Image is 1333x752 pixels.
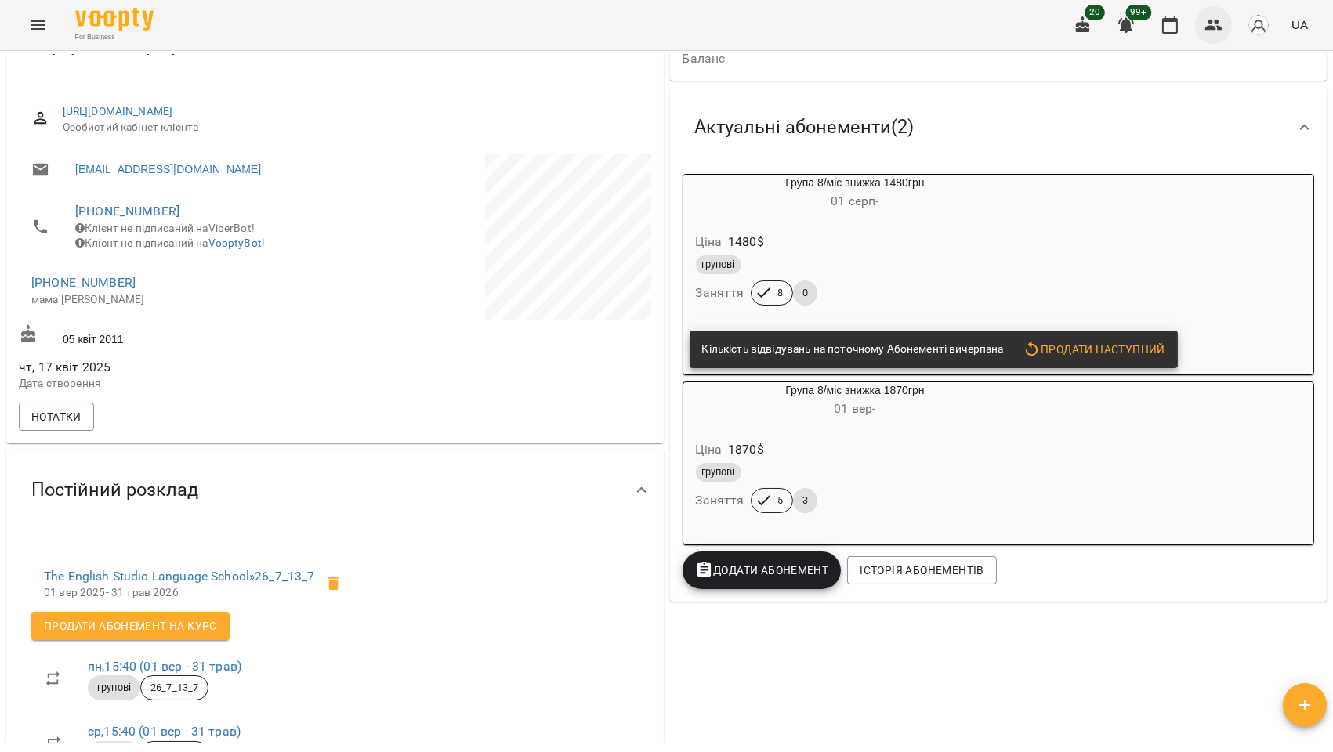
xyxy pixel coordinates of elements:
div: Група 8/міс знижка 1870грн [683,382,1027,420]
span: 01 серп - [831,193,878,208]
h6: Заняття [696,490,744,512]
span: 8 [768,286,792,300]
img: avatar_s.png [1248,14,1270,36]
p: 01 вер 2025 - 31 трав 2026 [44,585,315,601]
a: [EMAIL_ADDRESS][DOMAIN_NAME] [75,161,261,177]
div: 05 квіт 2011 [16,321,335,350]
span: UA [1291,16,1308,33]
span: групові [88,681,140,695]
span: 5 [768,493,792,508]
p: 1870 $ [728,440,764,459]
span: 26_7_13_7 [141,681,208,695]
p: Дата створення [19,376,331,392]
button: Menu [19,6,56,44]
span: чт, 17 квіт 2025 [19,358,331,377]
a: The English Studio Language School»26_7_13_7 [44,569,315,584]
span: групові [696,258,741,272]
span: Актуальні абонементи ( 2 ) [695,115,915,139]
span: 0 [793,286,817,300]
button: Додати Абонемент [683,551,842,589]
h6: Заняття [696,282,744,304]
button: Нотатки [19,403,94,431]
div: Постійний розклад [6,450,664,530]
div: Група 8/міс знижка 1480грн [683,175,1027,212]
span: For Business [75,32,154,42]
span: Продати абонемент на Курс [44,616,217,635]
a: ср,15:40 (01 вер - 31 трав) [88,724,241,739]
span: Історія абонементів [860,561,983,580]
span: Додати Абонемент [695,561,829,580]
div: 26_7_13_7 [140,675,208,700]
a: VooptyBot [208,237,262,249]
p: мама [PERSON_NAME] [31,292,319,308]
button: Історія абонементів [847,556,996,584]
a: пн,15:40 (01 вер - 31 трав) [88,659,241,674]
button: Група 8/міс знижка 1870грн01 вер- Ціна1870$груповіЗаняття53 [683,382,1027,532]
button: Група 8/міс знижка 1480грн01 серп- Ціна1480$груповіЗаняття80 [683,175,1027,324]
div: Кількість відвідувань на поточному Абонементі вичерпана [702,335,1004,363]
a: [URL][DOMAIN_NAME] [63,105,173,117]
span: Клієнт не підписаний на ViberBot! [75,222,255,234]
span: 99+ [1126,5,1152,20]
button: UA [1285,10,1314,39]
span: Клієнт не підписаний на ! [75,237,265,249]
span: групові [696,465,741,479]
span: 20 [1085,5,1105,20]
span: Продати наступний [1023,340,1165,359]
span: 3 [793,493,817,508]
a: [PHONE_NUMBER] [31,275,136,290]
button: Продати наступний [1016,335,1172,363]
span: Постійний розклад [31,478,198,502]
span: Видалити клієнта з групи 26_7_13_7 для курсу 26_7_13_7? [315,565,353,602]
span: Особистий кабінет клієнта [63,120,639,136]
span: 01 вер - [834,401,875,416]
p: 1480 $ [728,233,764,251]
span: Нотатки [31,407,82,426]
button: Продати абонемент на Курс [31,612,230,640]
img: Voopty Logo [75,8,154,31]
h6: Ціна [696,439,723,461]
a: [PHONE_NUMBER] [75,204,179,219]
span: Баланс [683,49,1166,68]
h6: Ціна [696,231,723,253]
div: Актуальні абонементи(2) [670,87,1328,168]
